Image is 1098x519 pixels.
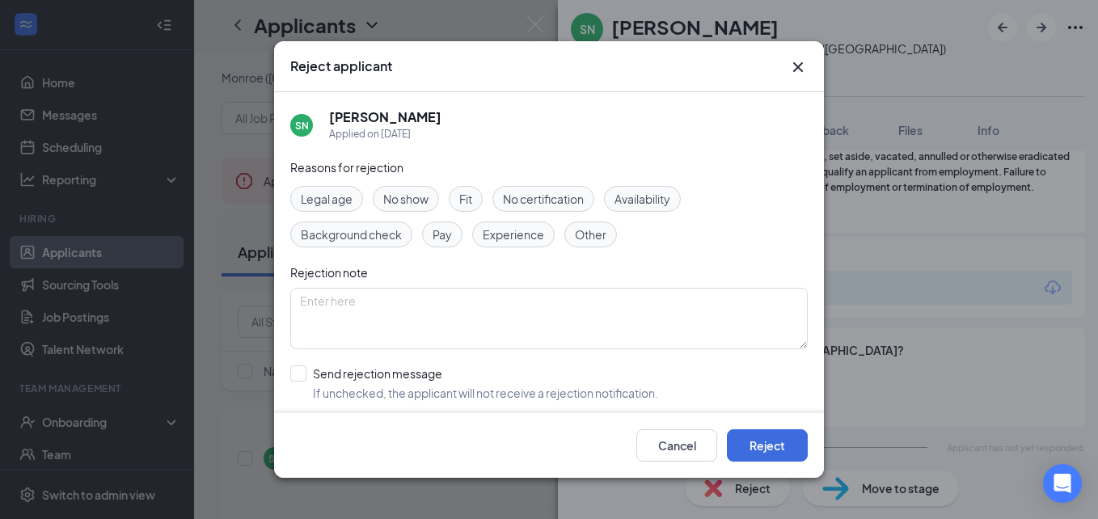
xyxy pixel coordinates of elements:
span: No show [383,190,429,208]
span: Reasons for rejection [290,160,403,175]
span: Background check [301,226,402,243]
h5: [PERSON_NAME] [329,108,441,126]
div: Applied on [DATE] [329,126,441,142]
span: Fit [459,190,472,208]
div: Open Intercom Messenger [1043,464,1082,503]
svg: Cross [788,57,808,77]
span: Pay [433,226,452,243]
span: No certification [503,190,584,208]
button: Reject [727,429,808,462]
div: SN [295,119,309,133]
span: Availability [614,190,670,208]
h3: Reject applicant [290,57,392,75]
span: Legal age [301,190,353,208]
span: Other [575,226,606,243]
button: Cancel [636,429,717,462]
span: Rejection note [290,265,368,280]
span: Experience [483,226,544,243]
button: Close [788,57,808,77]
